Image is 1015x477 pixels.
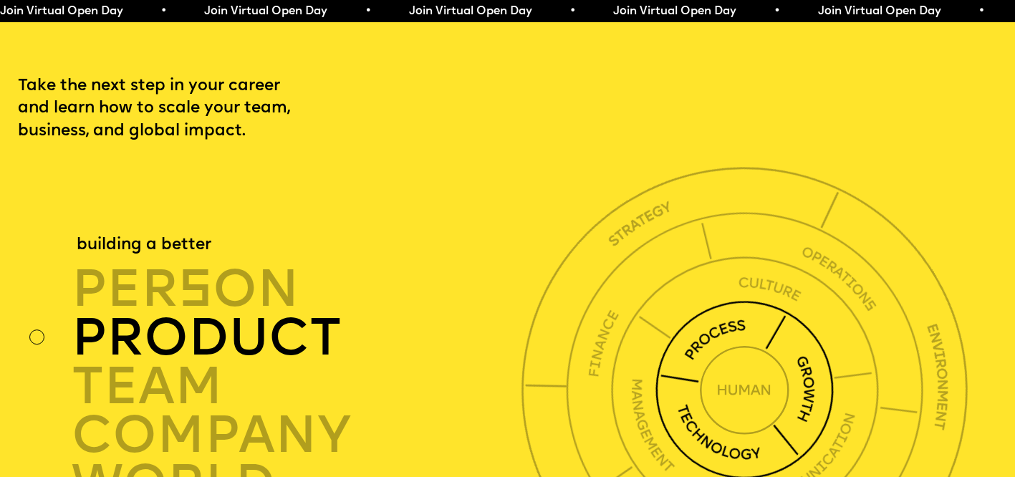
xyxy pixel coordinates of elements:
span: • [972,6,978,17]
div: product [72,314,529,362]
div: TEAM [72,362,529,411]
span: • [154,6,160,17]
div: company [72,411,529,460]
span: • [563,6,569,17]
div: building a better [77,234,211,256]
p: Take the next step in your career and learn how to scale your team, business, and global impact. [18,75,332,143]
div: per on [72,265,529,314]
span: s [178,266,213,319]
span: • [358,6,365,17]
span: • [767,6,774,17]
